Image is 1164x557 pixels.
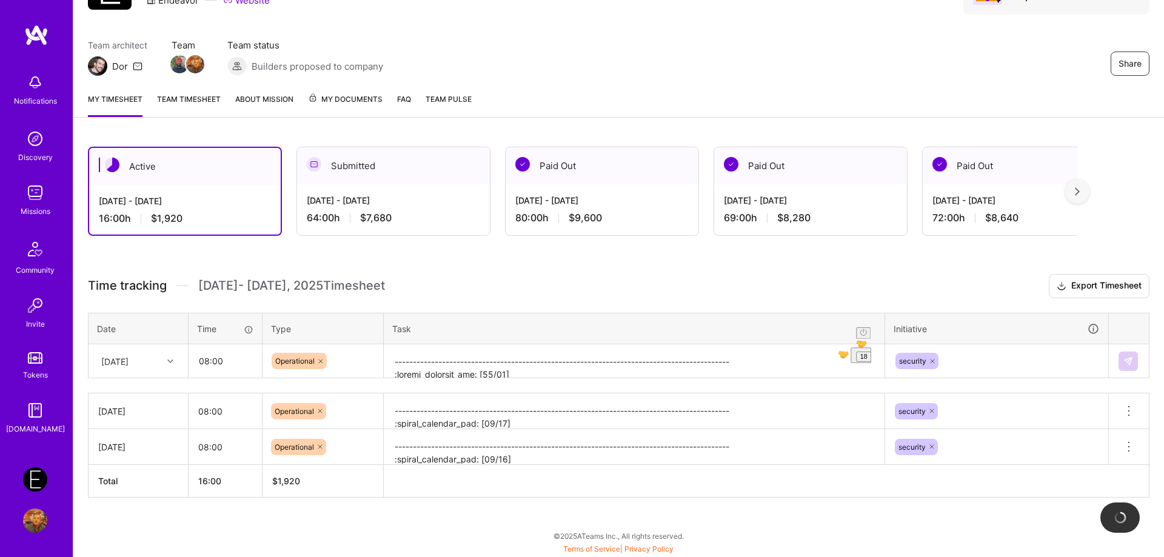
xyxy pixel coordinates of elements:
textarea: To enrich screen reader interactions, please activate Accessibility in Grammarly extension settings [385,345,883,378]
a: User Avatar [20,509,50,533]
div: 72:00 h [932,212,1106,224]
a: Privacy Policy [624,544,674,553]
img: Invite [23,293,47,318]
div: Community [16,264,55,276]
textarea: -------------------------------------------------------------------------------------------- :spi... [385,430,883,464]
span: Operational [275,442,314,452]
button: Export Timesheet [1049,274,1149,298]
img: Submit [1123,356,1133,366]
img: discovery [23,127,47,151]
a: FAQ [397,93,411,117]
div: [DATE] [98,441,178,453]
div: Initiative [894,322,1100,336]
textarea: -------------------------------------------------------------------------------------------- :spi... [385,395,883,428]
span: Operational [275,407,314,416]
img: Paid Out [515,157,530,172]
div: Active [89,148,281,185]
div: 69:00 h [724,212,897,224]
span: $1,920 [151,212,182,225]
img: Paid Out [932,157,947,172]
img: bell [23,70,47,95]
span: Share [1119,58,1142,70]
img: User Avatar [23,509,47,533]
div: [DATE] [101,355,129,367]
span: security [898,407,926,416]
div: Discovery [18,151,53,164]
span: $8,640 [985,212,1018,224]
div: Tokens [23,369,48,381]
a: Terms of Service [563,544,620,553]
img: right [1075,187,1080,196]
div: Dor [112,60,128,73]
a: About Mission [235,93,293,117]
a: Endeavor: Onlocation Mobile/Security- 3338TSV275 [20,467,50,492]
span: security [899,356,926,365]
div: Paid Out [923,147,1115,184]
a: Team timesheet [157,93,221,117]
th: Type [263,313,384,344]
div: [DATE] - [DATE] [932,194,1106,207]
div: Notifications [14,95,57,107]
img: guide book [23,398,47,422]
button: Share [1111,52,1149,76]
div: [DATE] - [DATE] [99,195,271,207]
a: Team Member Avatar [172,54,187,75]
span: My Documents [308,93,383,106]
span: Team architect [88,39,147,52]
img: Submitted [307,157,321,172]
input: HH:MM [189,345,261,377]
span: Team [172,39,203,52]
img: Paid Out [724,157,738,172]
img: Active [105,158,119,172]
th: Date [89,313,189,344]
span: $ 1,920 [272,476,300,486]
span: [DATE] - [DATE] , 2025 Timesheet [198,278,385,293]
i: icon Download [1057,280,1066,293]
span: Team status [227,39,383,52]
img: tokens [28,352,42,364]
img: Endeavor: Onlocation Mobile/Security- 3338TSV275 [23,467,47,492]
div: [DATE] - [DATE] [307,194,480,207]
th: Task [384,313,885,344]
img: loading [1114,511,1127,524]
span: $8,280 [777,212,811,224]
span: Builders proposed to company [252,60,383,73]
img: Team Member Avatar [170,55,189,73]
img: logo [24,24,48,46]
a: Team Pulse [426,93,472,117]
img: Team Member Avatar [186,55,204,73]
div: null [1119,352,1139,371]
input: HH:MM [189,431,262,463]
span: $7,680 [360,212,392,224]
span: Team Pulse [426,95,472,104]
img: Community [21,235,50,264]
div: [DOMAIN_NAME] [6,422,65,435]
img: Builders proposed to company [227,56,247,76]
div: Paid Out [714,147,907,184]
div: Invite [26,318,45,330]
i: icon Chevron [167,358,173,364]
div: 64:00 h [307,212,480,224]
div: © 2025 ATeams Inc., All rights reserved. [73,521,1164,551]
div: [DATE] - [DATE] [724,194,897,207]
span: $9,600 [569,212,602,224]
th: Total [89,465,189,498]
div: [DATE] - [DATE] [515,194,689,207]
img: Team Architect [88,56,107,76]
a: Team Member Avatar [187,54,203,75]
span: security [898,442,926,452]
a: My timesheet [88,93,142,117]
a: My Documents [308,93,383,117]
div: 80:00 h [515,212,689,224]
span: Operational [275,356,315,365]
input: HH:MM [189,395,262,427]
div: Missions [21,205,50,218]
div: Submitted [297,147,490,184]
div: 16:00 h [99,212,271,225]
img: teamwork [23,181,47,205]
i: icon Mail [133,61,142,71]
span: Time tracking [88,278,167,293]
span: | [563,544,674,553]
th: 16:00 [189,465,263,498]
div: Paid Out [506,147,698,184]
